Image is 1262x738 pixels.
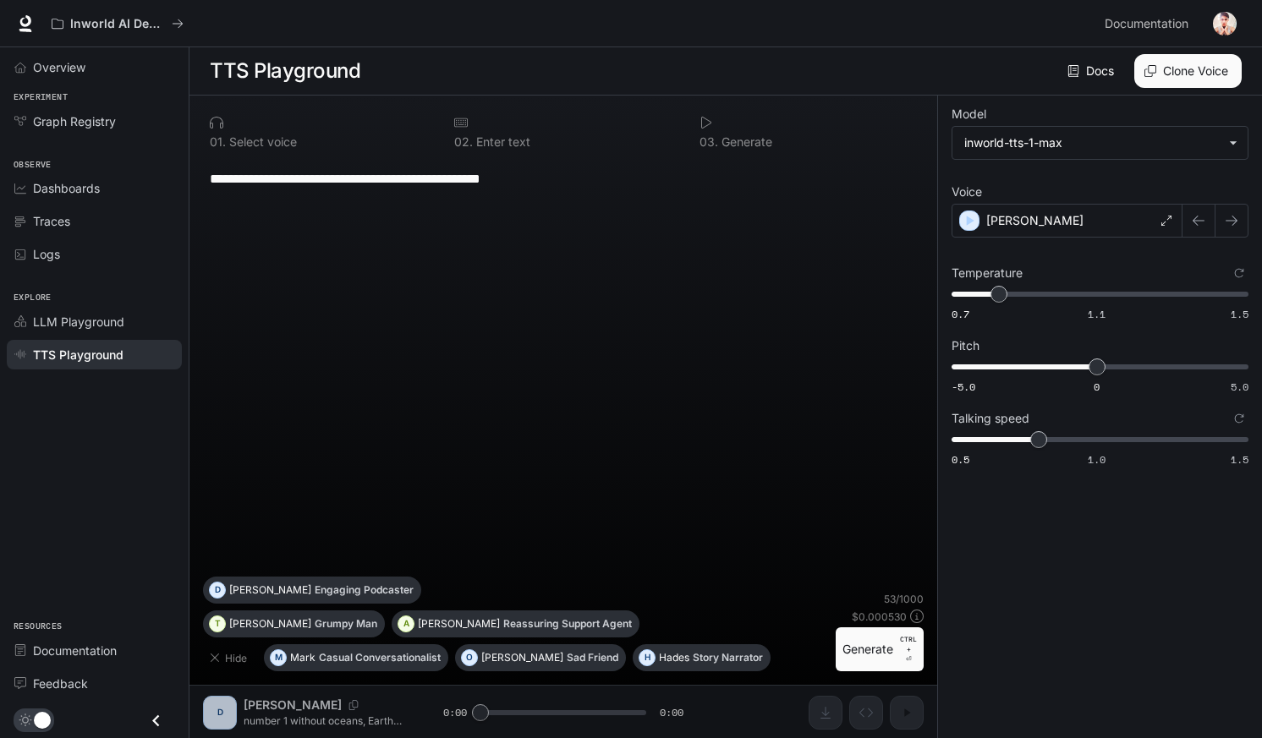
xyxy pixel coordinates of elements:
p: [PERSON_NAME] [986,212,1084,229]
button: All workspaces [44,7,191,41]
button: O[PERSON_NAME]Sad Friend [455,644,626,671]
span: 5.0 [1231,380,1248,394]
span: 1.5 [1231,452,1248,467]
a: Documentation [1098,7,1201,41]
a: Traces [7,206,182,236]
p: 0 2 . [454,136,473,148]
p: Enter text [473,136,530,148]
p: Voice [952,186,982,198]
p: Talking speed [952,413,1029,424]
div: A [398,610,414,637]
p: Model [952,108,986,120]
a: Feedback [7,669,182,698]
div: inworld-tts-1-max [952,127,1248,159]
a: Dashboards [7,173,182,203]
button: Close drawer [137,703,175,738]
span: -5.0 [952,380,975,394]
p: Reassuring Support Agent [503,619,632,629]
span: Graph Registry [33,112,116,130]
span: Traces [33,212,70,230]
p: 0 1 . [210,136,226,148]
span: 1.1 [1088,307,1106,321]
p: [PERSON_NAME] [481,653,563,663]
a: Graph Registry [7,107,182,136]
p: ⏎ [900,634,917,664]
button: A[PERSON_NAME]Reassuring Support Agent [392,610,639,637]
div: T [210,610,225,637]
p: Inworld AI Demos [70,17,165,31]
p: Sad Friend [567,653,618,663]
p: $ 0.000530 [852,610,907,624]
a: LLM Playground [7,307,182,336]
a: Documentation [7,636,182,665]
p: Casual Conversationalist [319,653,441,663]
img: User avatar [1213,12,1237,36]
span: 0 [1094,380,1100,394]
span: Overview [33,58,85,76]
span: 1.0 [1088,452,1106,467]
span: 0.7 [952,307,969,321]
button: D[PERSON_NAME]Engaging Podcaster [203,577,421,604]
div: M [271,644,286,671]
span: Documentation [33,642,117,659]
div: O [462,644,477,671]
p: Generate [718,136,772,148]
span: 0.5 [952,452,969,467]
p: CTRL + [900,634,917,654]
span: Documentation [1105,14,1188,35]
p: [PERSON_NAME] [229,619,311,629]
p: Engaging Podcaster [315,585,414,595]
button: HHadesStory Narrator [633,644,771,671]
a: TTS Playground [7,340,182,369]
p: [PERSON_NAME] [418,619,500,629]
p: Mark [290,653,315,663]
button: Reset to default [1230,264,1248,282]
button: MMarkCasual Conversationalist [264,644,448,671]
button: Clone Voice [1134,54,1242,88]
div: D [210,577,225,604]
p: Hades [659,653,689,663]
button: T[PERSON_NAME]Grumpy Man [203,610,385,637]
a: Docs [1064,54,1121,88]
p: Pitch [952,340,979,352]
div: H [639,644,655,671]
p: Temperature [952,267,1023,279]
button: GenerateCTRL +⏎ [836,627,924,671]
span: 1.5 [1231,307,1248,321]
button: User avatar [1208,7,1242,41]
p: Select voice [226,136,297,148]
a: Logs [7,239,182,269]
button: Hide [203,644,257,671]
span: Dashboards [33,179,100,197]
span: Logs [33,245,60,263]
p: [PERSON_NAME] [229,585,311,595]
span: Feedback [33,675,88,692]
p: Story Narrator [693,653,763,663]
span: Dark mode toggle [34,710,51,729]
p: 0 3 . [700,136,718,148]
a: Overview [7,52,182,82]
p: Grumpy Man [315,619,377,629]
span: LLM Playground [33,313,124,331]
button: Reset to default [1230,409,1248,428]
div: inworld-tts-1-max [964,134,1221,151]
p: 53 / 1000 [884,592,924,606]
h1: TTS Playground [210,54,360,88]
span: TTS Playground [33,346,123,364]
